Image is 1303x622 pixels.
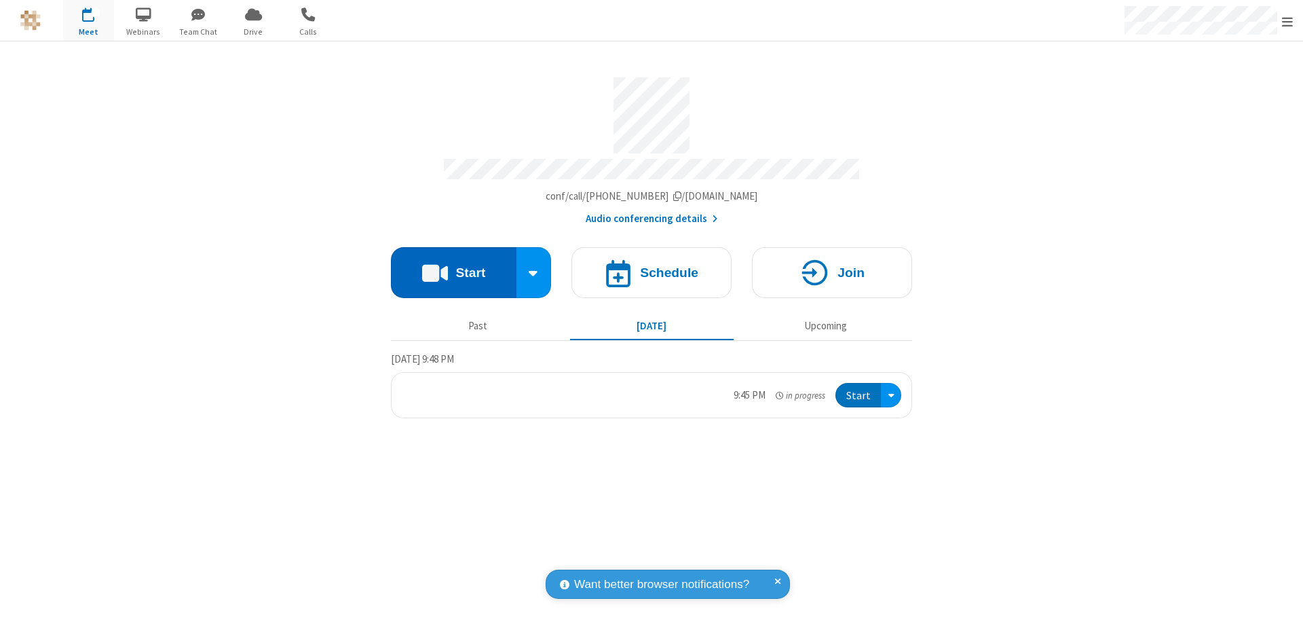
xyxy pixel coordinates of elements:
[571,247,732,298] button: Schedule
[283,26,334,38] span: Calls
[173,26,224,38] span: Team Chat
[92,7,100,18] div: 1
[574,576,749,593] span: Want better browser notifications?
[516,247,552,298] div: Start conference options
[570,313,734,339] button: [DATE]
[63,26,114,38] span: Meet
[455,266,485,279] h4: Start
[640,266,698,279] h4: Schedule
[546,189,758,202] span: Copy my meeting room link
[776,389,825,402] em: in progress
[228,26,279,38] span: Drive
[396,313,560,339] button: Past
[752,247,912,298] button: Join
[391,67,912,227] section: Account details
[734,388,766,403] div: 9:45 PM
[391,352,454,365] span: [DATE] 9:48 PM
[546,189,758,204] button: Copy my meeting room linkCopy my meeting room link
[586,211,718,227] button: Audio conferencing details
[391,247,516,298] button: Start
[837,266,865,279] h4: Join
[881,383,901,408] div: Open menu
[118,26,169,38] span: Webinars
[744,313,907,339] button: Upcoming
[20,10,41,31] img: QA Selenium DO NOT DELETE OR CHANGE
[391,351,912,419] section: Today's Meetings
[835,383,881,408] button: Start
